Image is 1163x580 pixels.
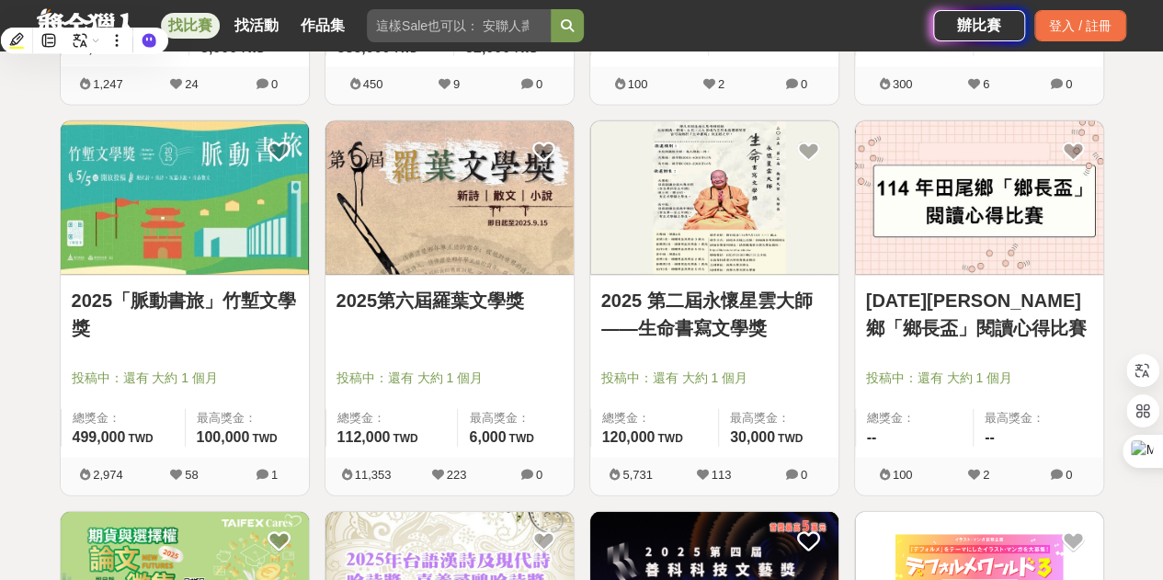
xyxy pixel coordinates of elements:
span: -- [867,429,877,445]
span: 0 [536,468,542,482]
span: -- [867,40,877,55]
span: 最高獎金： [197,409,298,427]
span: TWD [120,42,144,55]
span: TWD [252,432,277,445]
span: 總獎金： [337,409,447,427]
span: 9 [453,77,460,91]
span: 113 [712,468,732,482]
span: 385,000 [337,40,391,55]
a: [DATE][PERSON_NAME]鄉「鄉長盃」閱讀心得比賽 [866,287,1092,342]
span: 投稿中：還有 大約 1 個月 [601,369,827,388]
span: 最高獎金： [469,409,562,427]
span: 24 [185,77,198,91]
a: 2025第六屆羅葉文學獎 [336,287,563,314]
span: 1,247 [93,77,123,91]
img: Cover Image [855,121,1103,275]
span: 450 [363,77,383,91]
span: 100 [628,77,648,91]
span: 6,000 [469,429,506,445]
span: 1 [271,468,278,482]
span: 32,000 [465,40,510,55]
span: 2 [718,77,724,91]
span: 總獎金： [73,409,174,427]
span: -- [985,40,995,55]
span: 最高獎金： [985,409,1092,427]
span: 0 [536,77,542,91]
span: 2 [983,468,989,482]
span: 3,000 [200,40,237,55]
span: 2,974 [93,468,123,482]
span: -- [985,429,995,445]
img: Cover Image [61,121,309,275]
span: 0 [801,77,807,91]
span: TWD [240,42,265,55]
span: 投稿中：還有 大約 1 個月 [866,369,1092,388]
span: 總獎金： [602,409,707,427]
a: 找活動 [227,13,286,39]
div: 登入 / 註冊 [1034,10,1126,41]
span: TWD [393,42,417,55]
span: TWD [508,432,533,445]
a: Cover Image [855,121,1103,276]
img: Cover Image [590,121,838,275]
span: 37,500 [73,40,118,55]
span: TWD [513,42,538,55]
span: 300 [893,77,913,91]
a: Cover Image [325,121,574,276]
span: 100,000 [197,429,250,445]
span: 223 [447,468,467,482]
span: 120,000 [602,429,656,445]
span: 投稿中：還有 大約 1 個月 [336,369,563,388]
a: 作品集 [293,13,352,39]
span: 投稿中：還有 大約 1 個月 [72,369,298,388]
span: 11,353 [355,468,392,482]
span: TWD [393,432,417,445]
span: TWD [128,432,153,445]
span: 0 [801,468,807,482]
span: 112,000 [337,429,391,445]
span: -- [720,40,730,55]
span: 0 [1066,468,1072,482]
span: 58 [185,468,198,482]
a: 辦比賽 [933,10,1025,41]
span: 100 [893,468,913,482]
a: Cover Image [590,121,838,276]
span: 5,731 [622,468,653,482]
span: 0 [1066,77,1072,91]
span: TWD [778,432,803,445]
span: 最高獎金： [730,409,827,427]
img: Cover Image [325,121,574,275]
span: TWD [657,432,682,445]
span: 499,000 [73,429,126,445]
span: 總獎金： [867,409,963,427]
span: 0 [271,77,278,91]
span: 30,000 [730,429,775,445]
a: 2025 第二屆永懷星雲大師——生命書寫文學獎 [601,287,827,342]
a: Cover Image [61,121,309,276]
input: 這樣Sale也可以： 安聯人壽創意銷售法募集 [367,9,551,42]
a: 2025「脈動書旅」竹塹文學獎 [72,287,298,342]
a: 找比賽 [161,13,220,39]
span: -- [602,40,612,55]
span: 6 [983,77,989,91]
